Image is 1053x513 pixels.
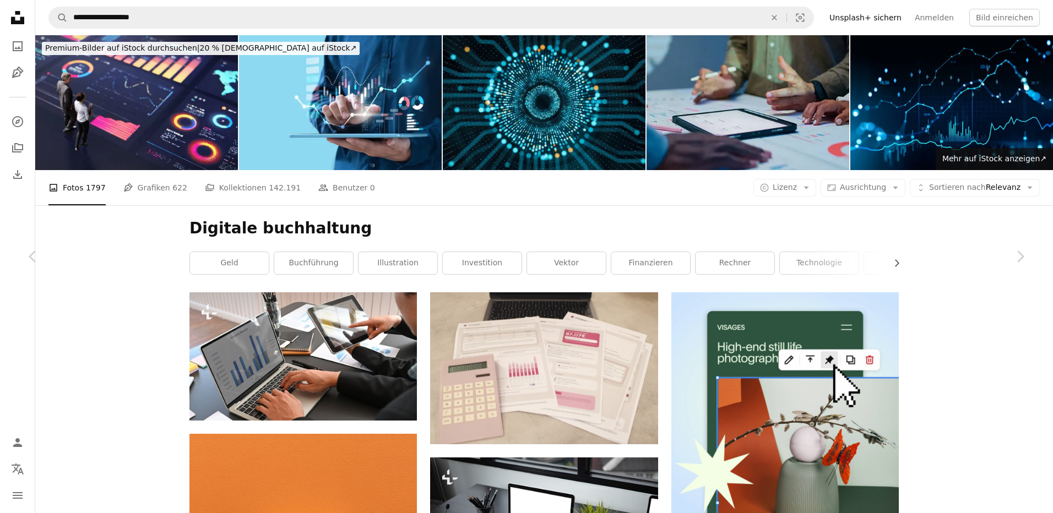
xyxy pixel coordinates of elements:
[189,351,417,361] a: Business Development Team diskutiert / brainstorming über sie neue Geschäftsprojektergebnisse am ...
[172,182,187,194] span: 622
[205,170,301,205] a: Kollektionen 142.191
[45,43,200,52] span: Premium-Bilder auf iStock durchsuchen |
[370,182,375,194] span: 0
[49,7,68,28] button: Unsplash suchen
[443,35,645,170] img: Abstract Quantum Computing
[318,170,375,205] a: Benutzer 0
[787,7,813,28] button: Visuelle Suche
[7,137,29,159] a: Kollektionen
[7,458,29,480] button: Sprache
[430,363,658,373] a: Rechnung, Taschenrechner und Laptop: Finanzielle Aufgaben unterwegs.
[910,179,1040,197] button: Sortieren nachRelevanz
[864,252,943,274] a: Wirtschaft
[45,43,356,52] span: 20 % [DEMOGRAPHIC_DATA] auf iStock ↗
[7,484,29,506] button: Menü
[780,252,859,274] a: Technologie
[823,9,908,26] a: Unsplash+ sichern
[7,62,29,84] a: Grafiken
[123,170,187,205] a: Grafiken 622
[762,7,786,28] button: Löschen
[239,35,442,170] img: Geschäftsmann Handel Online-Börse auf Teblet-Bildschirm, digitales Anlagekonzept
[887,252,899,274] button: Liste nach rechts verschieben
[647,35,849,170] img: Close-up group of business working late, analyzing financial reports and charts on digital tablet...
[611,252,690,274] a: finanzieren
[35,35,238,170] img: Business Team analysiert interaktive digitale Dashboards mit Datenvisualisierungen
[48,7,814,29] form: Finden Sie Bildmaterial auf der ganzen Webseite
[189,219,899,238] h1: Digitale buchhaltung
[929,182,1021,193] span: Relevanz
[942,154,1046,163] span: Mehr auf iStock anzeigen ↗
[7,163,29,185] a: Bisherige Downloads
[969,9,1040,26] button: Bild einreichen
[7,111,29,133] a: Entdecken
[430,292,658,444] img: Rechnung, Taschenrechner und Laptop: Finanzielle Aufgaben unterwegs.
[696,252,774,274] a: Rechner
[189,292,417,420] img: Business Development Team diskutiert / brainstorming über sie neue Geschäftsprojektergebnisse am ...
[908,9,960,26] a: Anmelden
[840,183,886,192] span: Ausrichtung
[190,252,269,274] a: Geld
[821,179,905,197] button: Ausrichtung
[936,148,1053,170] a: Mehr auf iStock anzeigen↗
[269,182,301,194] span: 142.191
[443,252,522,274] a: Investition
[850,35,1053,170] img: Forex-Diagramme und steigende Linien der Börse mit Zahlen
[773,183,797,192] span: Lizenz
[929,183,986,192] span: Sortieren nach
[527,252,606,274] a: Vektor
[7,35,29,57] a: Fotos
[35,35,366,62] a: Premium-Bilder auf iStock durchsuchen|20 % [DEMOGRAPHIC_DATA] auf iStock↗
[753,179,816,197] button: Lizenz
[7,432,29,454] a: Anmelden / Registrieren
[274,252,353,274] a: Buchführung
[359,252,437,274] a: Illustration
[987,204,1053,309] a: Weiter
